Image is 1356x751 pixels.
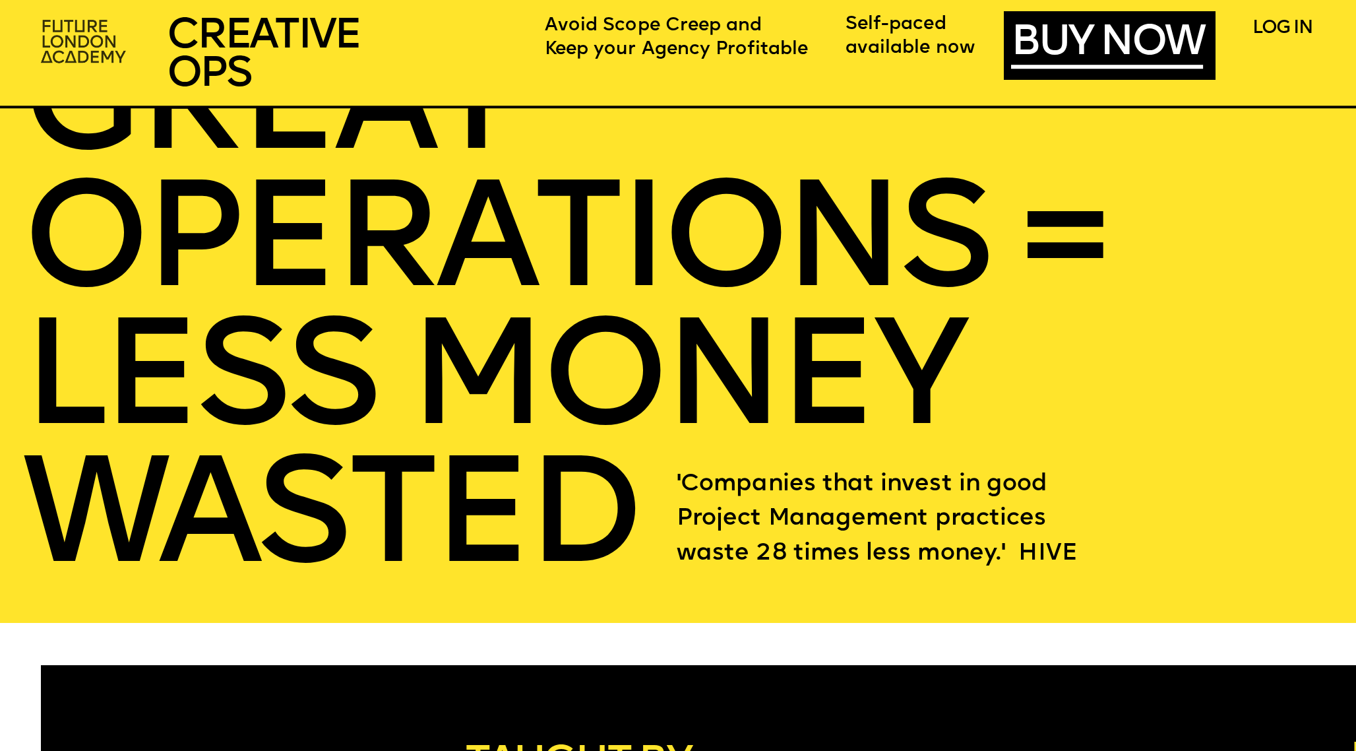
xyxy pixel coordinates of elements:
[1252,20,1312,37] a: LOG IN
[33,12,138,74] img: upload-2f72e7a8-3806-41e8-b55b-d754ac055a4a.png
[545,17,762,34] span: Avoid Scope Creep and
[545,41,809,58] span: Keep your Agency Profitable
[677,473,1078,565] span: 'Companies that invest in good Project Management practices waste 28 times less money.' HIVE
[846,40,975,57] span: available now
[22,34,1135,597] span: GREAT OPERatIONS = lESS MONEY WASTED
[167,16,359,96] span: CREATIVE OPS
[846,16,946,33] span: Self-paced
[1011,22,1202,69] a: BUY NOW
